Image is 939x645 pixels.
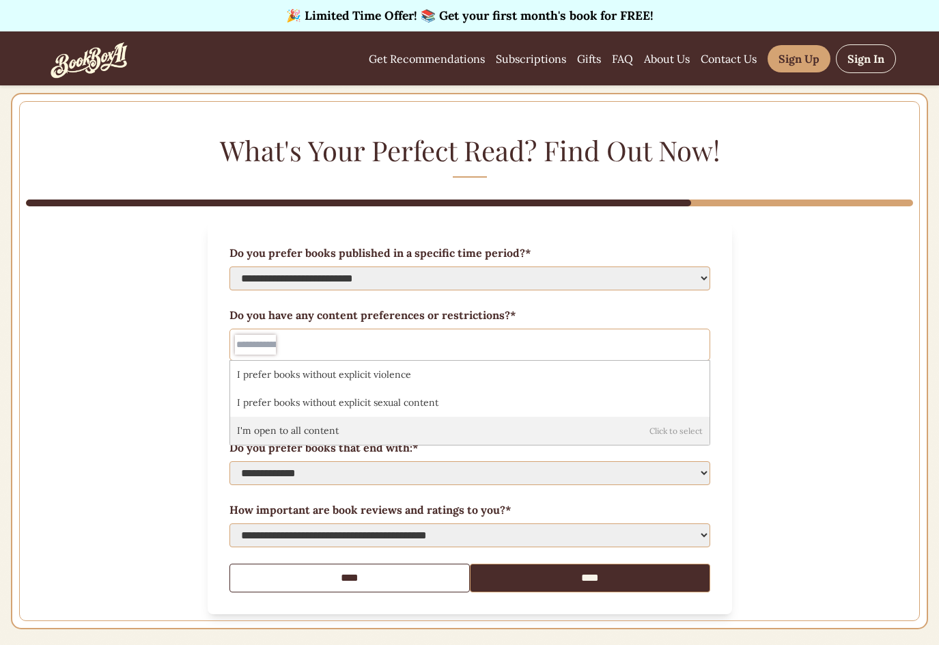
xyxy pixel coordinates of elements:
input: Select options [235,335,276,355]
a: Gifts [577,51,601,67]
label: Do you prefer books published in a specific time period?* [229,245,710,261]
div: I prefer books without explicit violence [230,361,710,389]
h1: What's Your Perfect Read? Find Out Now! [26,130,913,178]
a: FAQ [612,51,633,67]
a: Sign In [836,44,896,73]
label: Do you prefer books that end with:* [229,439,710,456]
img: BookBoxAI Logo [44,16,136,101]
label: Do you have any content preferences or restrictions?* [229,307,710,323]
a: Contact Us [701,51,757,67]
a: About Us [644,51,690,67]
div: I prefer books without explicit sexual content [230,389,710,417]
div: I'm open to all content [230,417,710,445]
a: Subscriptions [496,51,566,67]
a: Get Recommendations [369,51,485,67]
a: Sign Up [768,45,830,72]
label: How important are book reviews and ratings to you?* [229,502,710,518]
